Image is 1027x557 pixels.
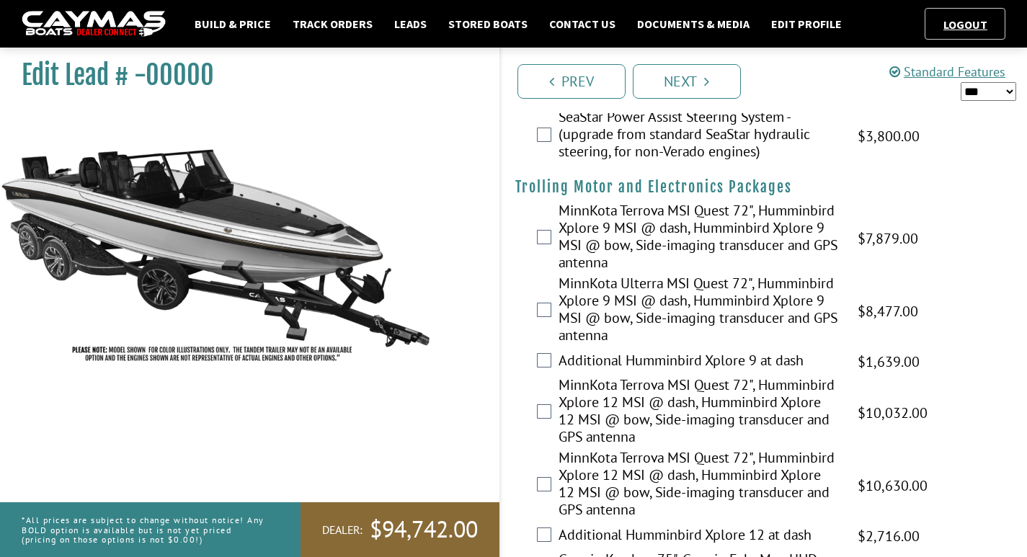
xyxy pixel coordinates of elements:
span: $1,639.00 [858,351,920,373]
label: MinnKota Terrova MSI Quest 72", Humminbird Xplore 12 MSI @ dash, Humminbird Xplore 12 MSI @ bow, ... [559,449,840,522]
span: $10,630.00 [858,475,928,496]
p: *All prices are subject to change without notice! Any BOLD option is available but is not yet pri... [22,508,268,551]
span: $7,879.00 [858,228,918,249]
a: Stored Boats [441,14,535,33]
a: Edit Profile [764,14,849,33]
label: MinnKota Terrova MSI Quest 72", Humminbird Xplore 9 MSI @ dash, Humminbird Xplore 9 MSI @ bow, Si... [559,202,840,275]
label: Additional Humminbird Xplore 9 at dash [559,352,840,373]
a: Prev [517,64,626,99]
a: Standard Features [889,63,1005,80]
span: $8,477.00 [858,300,918,322]
a: Leads [387,14,434,33]
a: Contact Us [542,14,623,33]
span: $2,716.00 [858,525,920,547]
a: Logout [936,17,995,32]
label: SeaStar Power Assist Steering System - (upgrade from standard SeaStar hydraulic steering, for non... [559,108,840,164]
a: Next [633,64,741,99]
label: MinnKota Terrova MSI Quest 72", Humminbird Xplore 12 MSI @ dash, Humminbird Xplore 12 MSI @ bow, ... [559,376,840,449]
a: Documents & Media [630,14,757,33]
span: Dealer: [322,522,363,538]
span: $3,800.00 [858,125,920,147]
a: Dealer:$94,742.00 [301,502,499,557]
label: Additional Humminbird Xplore 12 at dash [559,526,840,547]
a: Build & Price [187,14,278,33]
img: caymas-dealer-connect-2ed40d3bc7270c1d8d7ffb4b79bf05adc795679939227970def78ec6f6c03838.gif [22,11,166,37]
label: MinnKota Ulterra MSI Quest 72", Humminbird Xplore 9 MSI @ dash, Humminbird Xplore 9 MSI @ bow, Si... [559,275,840,347]
span: $94,742.00 [370,514,478,545]
h4: Trolling Motor and Electronics Packages [515,178,1013,196]
a: Track Orders [285,14,380,33]
h1: Edit Lead # -00000 [22,59,463,92]
span: $10,032.00 [858,402,928,424]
